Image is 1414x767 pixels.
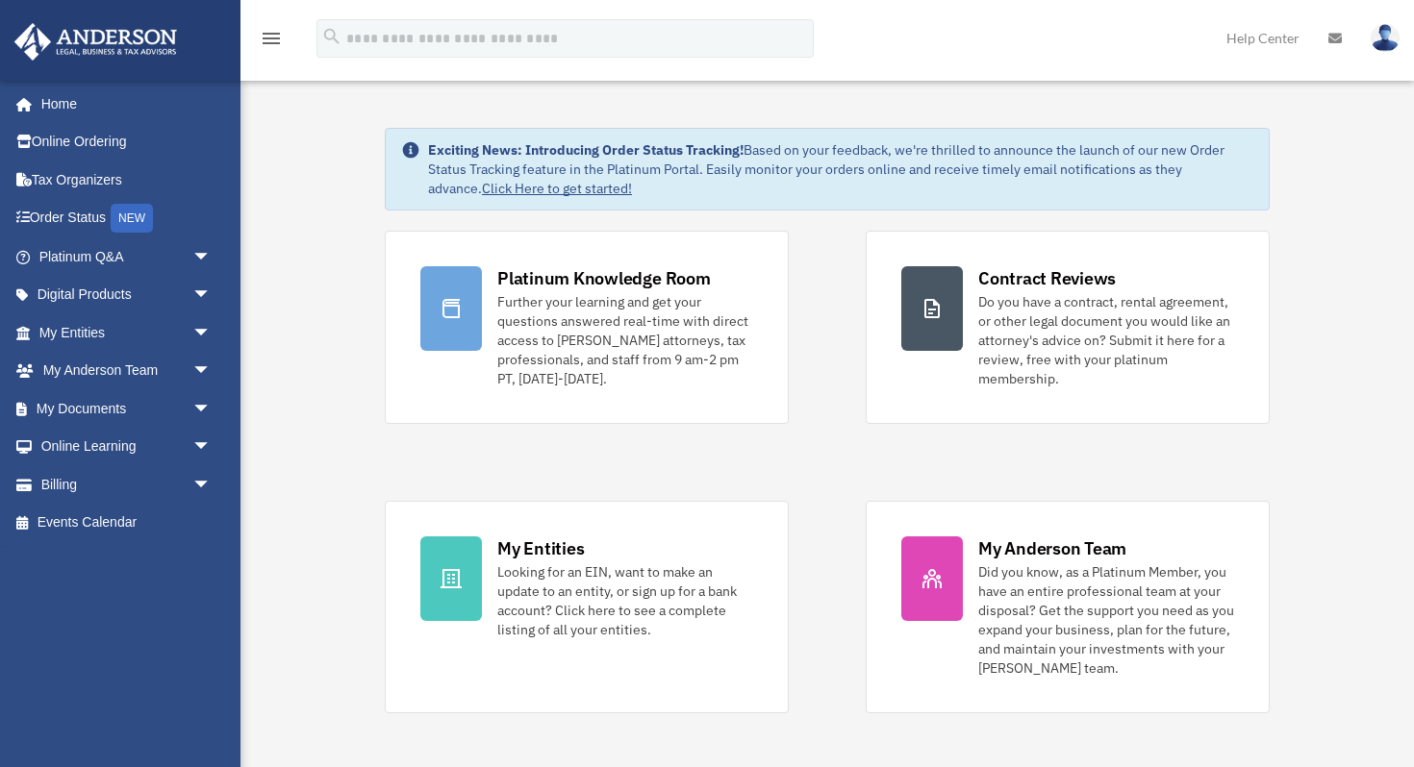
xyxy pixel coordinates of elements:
[428,140,1253,198] div: Based on your feedback, we're thrilled to announce the launch of our new Order Status Tracking fe...
[866,501,1270,713] a: My Anderson Team Did you know, as a Platinum Member, you have an entire professional team at your...
[260,34,283,50] a: menu
[13,389,240,428] a: My Documentsarrow_drop_down
[497,562,753,639] div: Looking for an EIN, want to make an update to an entity, or sign up for a bank account? Click her...
[1371,24,1400,52] img: User Pic
[978,536,1126,560] div: My Anderson Team
[192,389,231,429] span: arrow_drop_down
[13,123,240,161] a: Online Ordering
[192,237,231,277] span: arrow_drop_down
[978,292,1234,388] div: Do you have a contract, rental agreement, or other legal document you would like an attorney's ad...
[13,504,240,542] a: Events Calendar
[192,276,231,315] span: arrow_drop_down
[192,352,231,391] span: arrow_drop_down
[497,266,711,290] div: Platinum Knowledge Room
[13,237,240,276] a: Platinum Q&Aarrow_drop_down
[321,26,342,47] i: search
[111,204,153,233] div: NEW
[13,465,240,504] a: Billingarrow_drop_down
[9,23,183,61] img: Anderson Advisors Platinum Portal
[13,85,231,123] a: Home
[13,352,240,390] a: My Anderson Teamarrow_drop_down
[482,180,632,197] a: Click Here to get started!
[866,231,1270,424] a: Contract Reviews Do you have a contract, rental agreement, or other legal document you would like...
[13,161,240,199] a: Tax Organizers
[13,313,240,352] a: My Entitiesarrow_drop_down
[192,428,231,467] span: arrow_drop_down
[192,465,231,505] span: arrow_drop_down
[260,27,283,50] i: menu
[978,266,1116,290] div: Contract Reviews
[13,428,240,466] a: Online Learningarrow_drop_down
[385,231,789,424] a: Platinum Knowledge Room Further your learning and get your questions answered real-time with dire...
[978,562,1234,678] div: Did you know, as a Platinum Member, you have an entire professional team at your disposal? Get th...
[385,501,789,713] a: My Entities Looking for an EIN, want to make an update to an entity, or sign up for a bank accoun...
[13,276,240,314] a: Digital Productsarrow_drop_down
[13,199,240,238] a: Order StatusNEW
[497,536,584,560] div: My Entities
[428,141,744,159] strong: Exciting News: Introducing Order Status Tracking!
[192,313,231,353] span: arrow_drop_down
[497,292,753,388] div: Further your learning and get your questions answered real-time with direct access to [PERSON_NAM...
